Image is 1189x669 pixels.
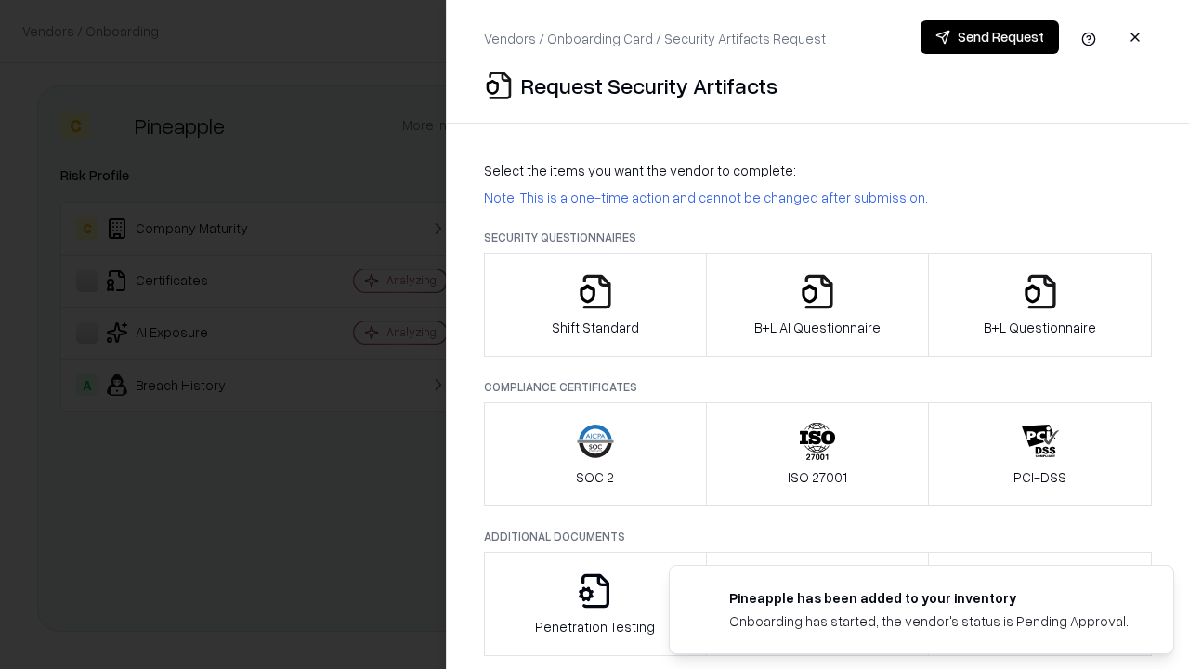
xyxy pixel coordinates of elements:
p: PCI-DSS [1013,467,1066,487]
p: Penetration Testing [535,617,655,636]
div: Onboarding has started, the vendor's status is Pending Approval. [729,611,1129,631]
p: Shift Standard [552,318,639,337]
button: B+L AI Questionnaire [706,253,930,357]
p: Vendors / Onboarding Card / Security Artifacts Request [484,29,826,48]
button: Send Request [921,20,1059,54]
p: Security Questionnaires [484,230,1152,245]
img: pineappleenergy.com [692,588,714,610]
div: Pineapple has been added to your inventory [729,588,1129,608]
p: SOC 2 [576,467,614,487]
p: B+L Questionnaire [984,318,1096,337]
button: Data Processing Agreement [928,552,1152,656]
button: PCI-DSS [928,402,1152,506]
button: Privacy Policy [706,552,930,656]
p: Select the items you want the vendor to complete: [484,161,1152,180]
p: Additional Documents [484,529,1152,544]
button: ISO 27001 [706,402,930,506]
button: SOC 2 [484,402,707,506]
p: ISO 27001 [788,467,847,487]
p: Request Security Artifacts [521,71,777,100]
button: Penetration Testing [484,552,707,656]
p: B+L AI Questionnaire [754,318,881,337]
p: Note: This is a one-time action and cannot be changed after submission. [484,188,1152,207]
button: B+L Questionnaire [928,253,1152,357]
p: Compliance Certificates [484,379,1152,395]
button: Shift Standard [484,253,707,357]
